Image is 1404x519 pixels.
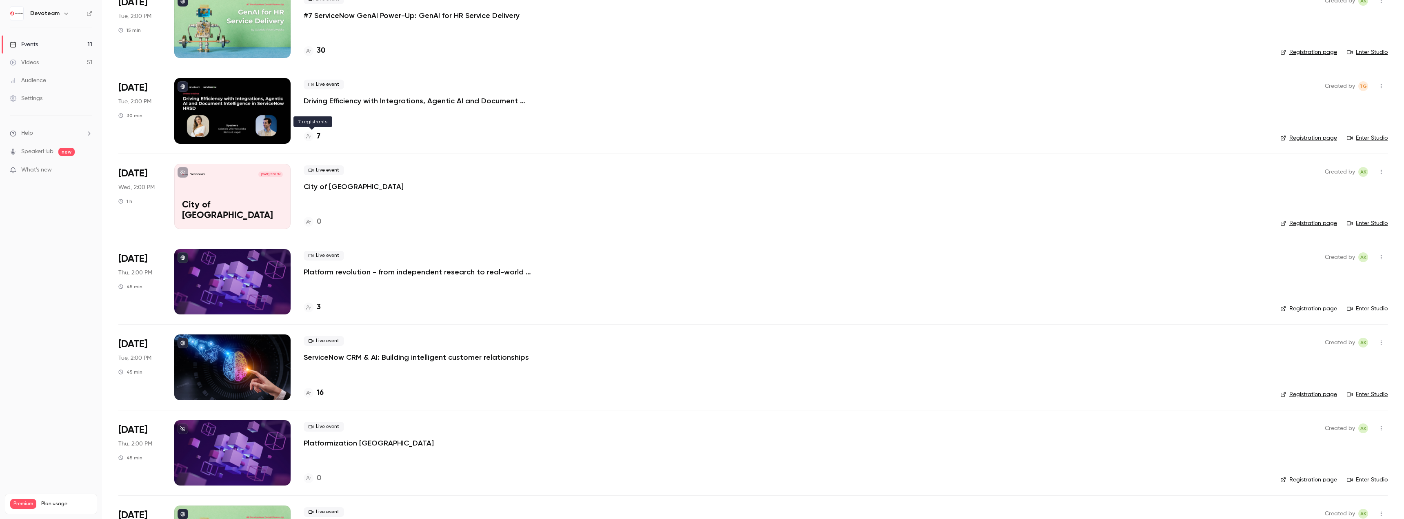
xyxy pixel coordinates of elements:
div: Settings [10,94,42,102]
span: Thu, 2:00 PM [118,440,152,448]
span: Plan usage [41,501,92,507]
span: [DATE] [118,338,147,351]
a: Enter Studio [1347,390,1388,399]
a: City of HanauDevoteam[DATE] 2:00 PMCity of [GEOGRAPHIC_DATA] [174,164,291,229]
h4: 0 [317,216,321,227]
span: Live event [304,507,344,517]
span: Live event [304,422,344,432]
h4: 3 [317,302,321,313]
a: Enter Studio [1347,134,1388,142]
div: 1 h [118,198,132,205]
li: help-dropdown-opener [10,129,92,138]
span: AK [1360,252,1366,262]
span: AK [1360,423,1366,433]
h6: Devoteam [30,9,60,18]
div: 45 min [118,454,142,461]
a: 30 [304,45,325,56]
a: 0 [304,216,321,227]
a: Registration page [1280,219,1337,227]
div: Videos [10,58,39,67]
span: TG [1360,81,1367,91]
a: 7 [304,131,320,142]
span: [DATE] [118,423,147,437]
span: Created by [1325,338,1355,347]
a: Registration page [1280,390,1337,399]
h4: 16 [317,388,324,399]
iframe: Noticeable Trigger [82,167,92,174]
div: Sep 23 Tue, 2:00 PM (Europe/Amsterdam) [118,334,161,400]
span: 51 [80,510,84,515]
p: / ∞ [80,509,92,516]
a: Enter Studio [1347,219,1388,227]
span: Tereza Gáliková [1358,81,1368,91]
span: Adrianna Kielin [1358,338,1368,347]
span: Adrianna Kielin [1358,252,1368,262]
a: Registration page [1280,134,1337,142]
span: Adrianna Kielin [1358,509,1368,519]
p: City of [GEOGRAPHIC_DATA] [304,182,404,192]
span: [DATE] [118,252,147,265]
span: Live event [304,251,344,261]
div: 45 min [118,369,142,375]
span: What's new [21,166,52,174]
div: Sep 9 Tue, 2:00 PM (Europe/Prague) [118,78,161,143]
p: Devoteam [190,172,205,176]
span: Tue, 2:00 PM [118,12,151,20]
span: Premium [10,499,36,509]
span: Wed, 2:00 PM [118,183,155,192]
span: AK [1360,509,1366,519]
h4: 30 [317,45,325,56]
div: Sep 18 Thu, 2:00 PM (Europe/Amsterdam) [118,249,161,314]
span: Tue, 2:00 PM [118,354,151,362]
span: Live event [304,336,344,346]
h4: 7 [317,131,320,142]
span: Adrianna Kielin [1358,423,1368,433]
div: Sep 17 Wed, 2:00 PM (Europe/Amsterdam) [118,164,161,229]
div: Sep 25 Thu, 2:00 PM (Europe/Amsterdam) [118,420,161,486]
p: Platformization [GEOGRAPHIC_DATA] [304,438,434,448]
span: Adrianna Kielin [1358,167,1368,177]
span: Thu, 2:00 PM [118,269,152,277]
div: Audience [10,76,46,85]
a: 0 [304,473,321,484]
span: AK [1360,338,1366,347]
span: AK [1360,167,1366,177]
span: Created by [1325,81,1355,91]
div: 45 min [118,283,142,290]
a: SpeakerHub [21,147,53,156]
a: 16 [304,388,324,399]
span: Created by [1325,167,1355,177]
span: Created by [1325,509,1355,519]
a: Driving Efficiency with Integrations, Agentic AI and Document Intelligence in ServiceNow HRSD [304,96,549,106]
a: Registration page [1280,48,1337,56]
a: Enter Studio [1347,476,1388,484]
span: [DATE] [118,167,147,180]
a: Registration page [1280,305,1337,313]
a: Platform revolution - from independent research to real-world results [304,267,549,277]
a: ServiceNow CRM & AI: Building intelligent customer relationships [304,352,529,362]
span: [DATE] 2:00 PM [258,172,282,177]
span: Live event [304,165,344,175]
a: Enter Studio [1347,48,1388,56]
span: Live event [304,80,344,89]
a: Registration page [1280,476,1337,484]
a: 3 [304,302,321,313]
h4: 0 [317,473,321,484]
p: Videos [10,509,26,516]
p: City of [GEOGRAPHIC_DATA] [182,200,283,221]
div: Events [10,40,38,49]
span: Tue, 2:00 PM [118,98,151,106]
div: 15 min [118,27,141,33]
a: #7 ServiceNow GenAI Power-Up: GenAI for HR Service Delivery [304,11,520,20]
span: Created by [1325,423,1355,433]
div: 30 min [118,112,142,119]
img: Devoteam [10,7,23,20]
a: Enter Studio [1347,305,1388,313]
span: new [58,148,75,156]
span: [DATE] [118,81,147,94]
span: Created by [1325,252,1355,262]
